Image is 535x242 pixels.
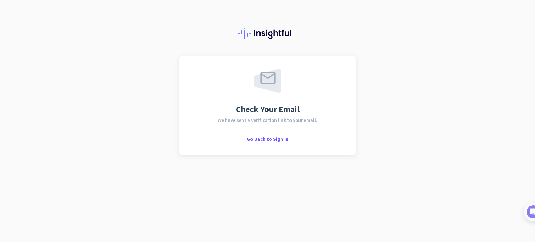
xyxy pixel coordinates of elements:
span: Check Your Email [236,105,300,114]
img: Insightful [238,28,297,39]
span: We have sent a verification link to your email. [218,118,317,123]
img: email-sent [254,69,281,93]
span: Go Back to Sign In [247,136,288,142]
